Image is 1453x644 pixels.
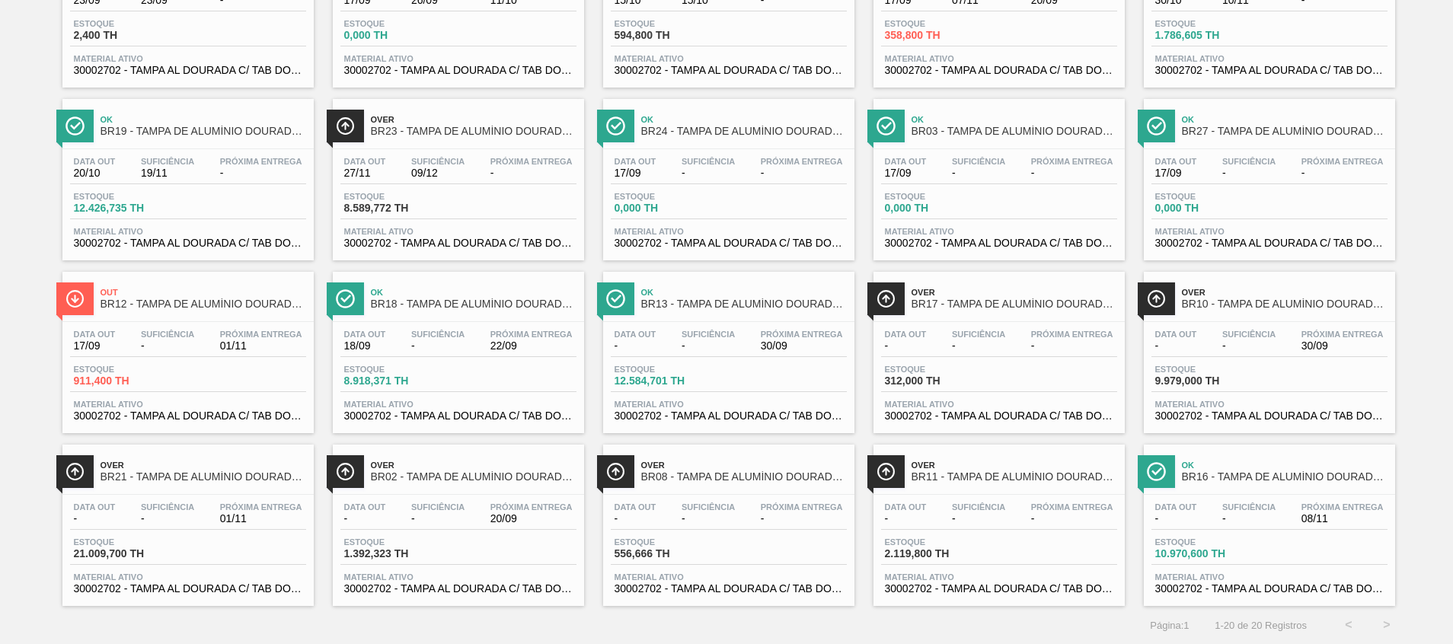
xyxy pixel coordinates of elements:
[761,502,843,512] span: Próxima Entrega
[615,513,656,524] span: -
[1368,606,1406,644] button: >
[606,116,625,135] img: Ícone
[344,410,573,422] span: 30002702 - TAMPA AL DOURADA C/ TAB DOURADO
[682,502,735,512] span: Suficiência
[74,375,180,387] span: 911,400 TH
[885,19,992,28] span: Estoque
[344,227,573,236] span: Material ativo
[862,88,1132,260] a: ÍconeOkBR03 - TAMPA DE ALUMÍNIO DOURADA TAB DOURADOData out17/09Suficiência-Próxima Entrega-Estoq...
[65,289,85,308] img: Ícone
[615,502,656,512] span: Data out
[1147,462,1166,481] img: Ícone
[74,202,180,214] span: 12.426,735 TH
[615,167,656,179] span: 17/09
[1031,157,1113,166] span: Próxima Entrega
[1155,340,1197,352] span: -
[1212,620,1307,631] span: 1 - 20 de 20 Registros
[606,289,625,308] img: Ícone
[344,330,386,339] span: Data out
[615,238,843,249] span: 30002702 - TAMPA AL DOURADA C/ TAB DOURADO
[641,461,847,470] span: Over
[336,116,355,135] img: Ícone
[952,513,1005,524] span: -
[1222,502,1276,512] span: Suficiência
[220,340,302,352] span: 01/11
[885,54,1113,63] span: Material ativo
[615,410,843,422] span: 30002702 - TAMPA AL DOURADA C/ TAB DOURADO
[1155,537,1262,547] span: Estoque
[682,330,735,339] span: Suficiência
[74,54,302,63] span: Material ativo
[912,461,1117,470] span: Over
[615,365,721,374] span: Estoque
[885,340,927,352] span: -
[761,330,843,339] span: Próxima Entrega
[1330,606,1368,644] button: <
[220,157,302,166] span: Próxima Entrega
[1301,513,1384,524] span: 08/11
[641,126,847,137] span: BR24 - TAMPA DE ALUMÍNIO DOURADA TAB DOURADO
[1155,583,1384,595] span: 30002702 - TAMPA AL DOURADA C/ TAB DOURADO
[321,88,592,260] a: ÍconeOverBR23 - TAMPA DE ALUMÍNIO DOURADA TAB DOURADOData out27/11Suficiência09/12Próxima Entrega...
[885,192,992,201] span: Estoque
[1155,54,1384,63] span: Material ativo
[101,115,306,124] span: Ok
[1222,330,1276,339] span: Suficiência
[952,167,1005,179] span: -
[490,502,573,512] span: Próxima Entrega
[1222,340,1276,352] span: -
[490,513,573,524] span: 20/09
[615,330,656,339] span: Data out
[885,410,1113,422] span: 30002702 - TAMPA AL DOURADA C/ TAB DOURADO
[74,583,302,595] span: 30002702 - TAMPA AL DOURADA C/ TAB DOURADO
[615,157,656,166] span: Data out
[74,400,302,409] span: Material ativo
[952,502,1005,512] span: Suficiência
[862,433,1132,606] a: ÍconeOverBR11 - TAMPA DE ALUMÍNIO DOURADA TAB DOURADOData out-Suficiência-Próxima Entrega-Estoque...
[682,167,735,179] span: -
[1132,260,1403,433] a: ÍconeOverBR10 - TAMPA DE ALUMÍNIO DOURADA TAB DOURADOData out-Suficiência-Próxima Entrega30/09Est...
[371,471,576,483] span: BR02 - TAMPA DE ALUMÍNIO DOURADA TAB DOURADO
[344,30,451,41] span: 0,000 TH
[606,462,625,481] img: Ícone
[885,65,1113,76] span: 30002702 - TAMPA AL DOURADA C/ TAB DOURADO
[344,340,386,352] span: 18/09
[1132,433,1403,606] a: ÍconeOkBR16 - TAMPA DE ALUMÍNIO DOURADA TAB DOURADOData out-Suficiência-Próxima Entrega08/11Estoq...
[1182,471,1388,483] span: BR16 - TAMPA DE ALUMÍNIO DOURADA TAB DOURADO
[336,289,355,308] img: Ícone
[74,19,180,28] span: Estoque
[885,227,1113,236] span: Material ativo
[641,298,847,310] span: BR13 - TAMPA DE ALUMÍNIO DOURADA TAB DOURADO
[321,260,592,433] a: ÍconeOkBR18 - TAMPA DE ALUMÍNIO DOURADA TAB DOURADOData out18/09Suficiência-Próxima Entrega22/09E...
[65,116,85,135] img: Ícone
[74,572,302,582] span: Material ativo
[74,537,180,547] span: Estoque
[344,375,451,387] span: 8.918,371 TH
[885,572,1113,582] span: Material ativo
[885,513,927,524] span: -
[682,157,735,166] span: Suficiência
[615,583,843,595] span: 30002702 - TAMPA AL DOURADA C/ TAB DOURADO
[641,115,847,124] span: Ok
[344,19,451,28] span: Estoque
[615,548,721,560] span: 556,666 TH
[592,433,862,606] a: ÍconeOverBR08 - TAMPA DE ALUMÍNIO DOURADA TAB DOURADOData out-Suficiência-Próxima Entrega-Estoque...
[74,410,302,422] span: 30002702 - TAMPA AL DOURADA C/ TAB DOURADO
[952,330,1005,339] span: Suficiência
[615,400,843,409] span: Material ativo
[1031,340,1113,352] span: -
[1301,167,1384,179] span: -
[74,227,302,236] span: Material ativo
[344,65,573,76] span: 30002702 - TAMPA AL DOURADA C/ TAB DOURADO
[101,298,306,310] span: BR12 - TAMPA DE ALUMÍNIO DOURADA TAB DOURADO
[51,260,321,433] a: ÍconeOutBR12 - TAMPA DE ALUMÍNIO DOURADA TAB DOURADOData out17/09Suficiência-Próxima Entrega01/11...
[885,330,927,339] span: Data out
[411,340,465,352] span: -
[336,462,355,481] img: Ícone
[344,54,573,63] span: Material ativo
[141,157,194,166] span: Suficiência
[885,537,992,547] span: Estoque
[641,288,847,297] span: Ok
[1147,116,1166,135] img: Ícone
[74,30,180,41] span: 2,400 TH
